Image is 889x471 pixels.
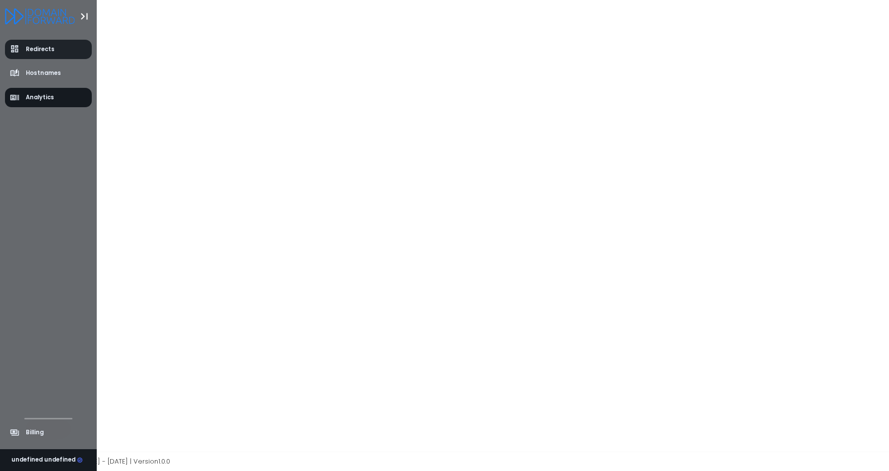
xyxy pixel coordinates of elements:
span: Redirects [26,45,55,54]
span: Hostnames [26,69,61,77]
button: Toggle Aside [75,7,94,26]
a: Logo [5,9,75,22]
span: Analytics [26,93,54,102]
a: Hostnames [5,64,92,83]
div: undefined undefined [11,456,83,465]
a: Billing [5,423,92,442]
a: Redirects [5,40,92,59]
span: Billing [26,428,44,437]
span: Copyright © [DATE] - [DATE] | Version 1.0.0 [39,457,170,466]
a: Analytics [5,88,92,107]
